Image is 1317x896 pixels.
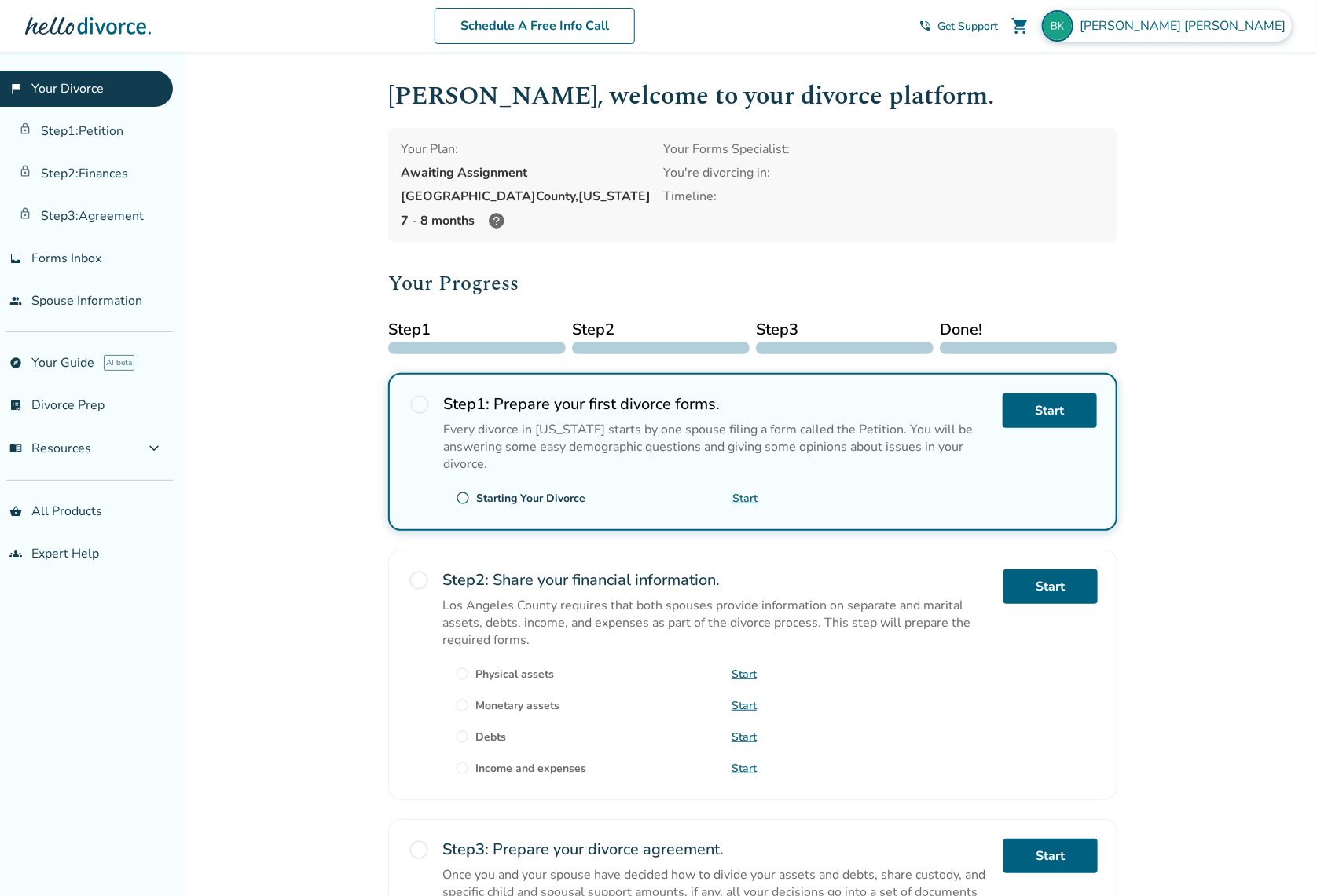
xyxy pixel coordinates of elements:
div: Timeline: [663,188,1105,205]
div: Awaiting Assignment [401,164,651,181]
span: flag_2 [9,82,22,95]
span: radio_button_unchecked [408,569,430,591]
strong: Step 1 : [443,393,490,415]
a: Start [1003,569,1098,604]
h1: [PERSON_NAME] , welcome to your divorce platform. [388,77,1117,115]
h2: Share your financial information. [442,569,991,591]
div: Your Forms Specialist: [663,141,1105,158]
span: Step 3 [756,318,934,342]
a: Start [1003,839,1098,873]
span: shopping_basket [9,505,22,517]
span: people [9,294,22,307]
p: Los Angeles County requires that both spouses provide information on separate and marital assets,... [442,597,991,649]
span: explore [9,357,22,369]
h2: Your Progress [388,268,1117,299]
span: Resources [9,440,91,457]
span: inbox [9,252,22,265]
div: Debts [475,730,506,744]
span: menu_book [9,442,22,455]
span: phone_in_talk [919,20,931,32]
p: Every divorce in [US_STATE] starts by one spouse filing a form called the Petition. You will be a... [443,421,990,473]
h2: Prepare your divorce agreement. [442,839,991,860]
div: Income and expenses [475,761,586,776]
span: Get Support [937,19,998,34]
span: list_alt_check [9,399,22,411]
a: Start [732,667,757,682]
img: b.kendall@mac.com [1042,10,1073,42]
a: Start [732,491,758,506]
div: You're divorcing in: [663,164,1105,181]
span: radio_button_unchecked [456,491,470,505]
iframe: Chat Widget [1238,821,1317,896]
h2: Prepare your first divorce forms. [443,393,990,415]
div: Physical assets [475,667,554,682]
span: Done! [940,318,1117,342]
strong: Step 2 : [442,569,489,591]
a: Start [732,761,757,776]
span: radio_button_unchecked [455,667,469,681]
div: Your Plan: [401,141,651,158]
div: [GEOGRAPHIC_DATA] County, [US_STATE] [401,188,651,205]
span: AI beta [104,355,134,371]
span: radio_button_unchecked [455,761,469,775]
a: Start [732,730,757,744]
span: groups [9,547,22,560]
span: expand_more [145,439,163,458]
strong: Step 3 : [442,839,489,860]
span: radio_button_unchecked [455,698,469,712]
div: Monetary assets [475,698,559,713]
a: Start [1003,393,1097,428]
span: radio_button_unchecked [408,839,430,861]
a: phone_in_talkGet Support [919,19,998,34]
span: radio_button_unchecked [409,393,431,415]
span: Step 1 [388,318,566,342]
span: radio_button_unchecked [455,730,469,744]
a: Start [732,698,757,713]
span: shopping_cart [1011,16,1029,35]
span: Step 2 [572,318,750,342]
span: Forms Inbox [31,250,101,267]
span: [PERSON_NAME] [PERSON_NAME] [1080,17,1292,35]
div: Starting Your Divorce [476,491,585,506]
a: Schedule A Free Info Call [435,8,635,44]
div: 7 - 8 months [401,211,651,230]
